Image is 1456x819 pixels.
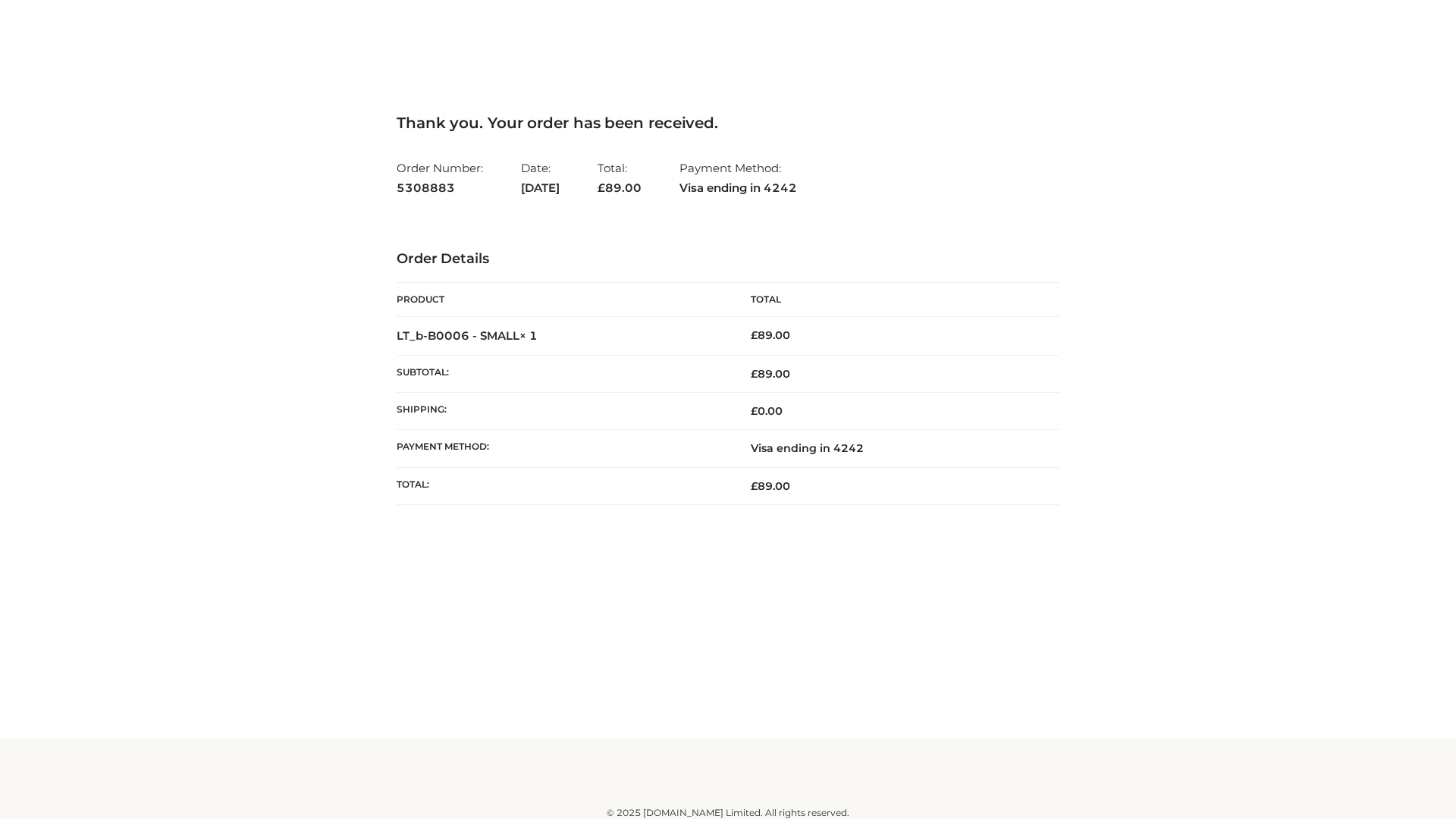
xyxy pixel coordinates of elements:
li: Date: [521,155,560,201]
li: Payment Method: [679,155,797,201]
strong: × 1 [519,328,538,343]
span: 89.00 [751,367,790,381]
th: Payment method: [397,430,728,467]
span: £ [598,180,605,195]
strong: 5308883 [397,178,483,198]
th: Total [728,283,1059,317]
span: 89.00 [598,180,642,195]
td: Visa ending in 4242 [728,430,1059,467]
th: Subtotal: [397,355,728,392]
strong: Visa ending in 4242 [679,178,797,198]
span: £ [751,404,758,418]
li: Order Number: [397,155,483,201]
bdi: 89.00 [751,328,790,342]
th: Shipping: [397,393,728,430]
li: Total: [598,155,642,201]
h3: Order Details [397,251,1059,268]
h3: Thank you. Your order has been received. [397,114,1059,132]
th: Product [397,283,728,317]
span: £ [751,479,758,493]
th: Total: [397,467,728,504]
span: 89.00 [751,479,790,493]
bdi: 0.00 [751,404,783,418]
span: £ [751,367,758,381]
strong: LT_b-B0006 - SMALL [397,328,538,343]
strong: [DATE] [521,178,560,198]
span: £ [751,328,758,342]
